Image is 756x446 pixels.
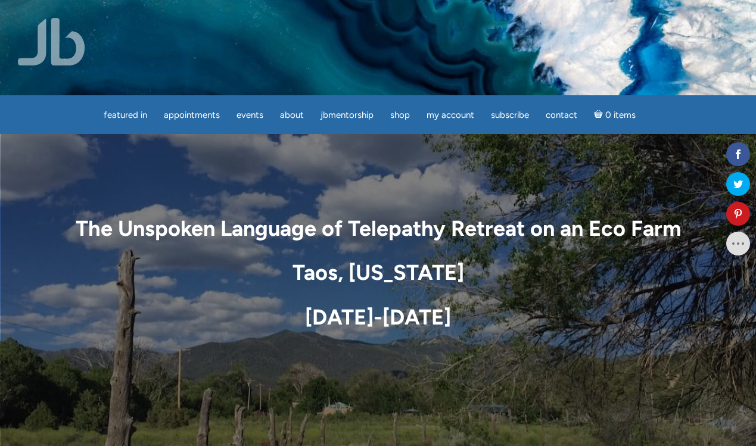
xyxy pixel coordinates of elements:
[731,134,750,140] span: Shares
[293,260,464,285] strong: Taos, [US_STATE]
[605,111,636,120] span: 0 items
[587,102,643,127] a: Cart0 items
[539,104,584,127] a: Contact
[97,104,154,127] a: featured in
[237,110,263,120] span: Events
[321,110,374,120] span: JBMentorship
[104,110,147,120] span: featured in
[594,110,605,120] i: Cart
[164,110,220,120] span: Appointments
[427,110,474,120] span: My Account
[18,18,85,66] img: Jamie Butler. The Everyday Medium
[491,110,529,120] span: Subscribe
[305,304,451,330] strong: [DATE]-[DATE]
[390,110,410,120] span: Shop
[546,110,577,120] span: Contact
[76,216,681,241] strong: The Unspoken Language of Telepathy Retreat on an Eco Farm
[157,104,227,127] a: Appointments
[273,104,311,127] a: About
[280,110,304,120] span: About
[484,104,536,127] a: Subscribe
[313,104,381,127] a: JBMentorship
[419,104,481,127] a: My Account
[229,104,270,127] a: Events
[383,104,417,127] a: Shop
